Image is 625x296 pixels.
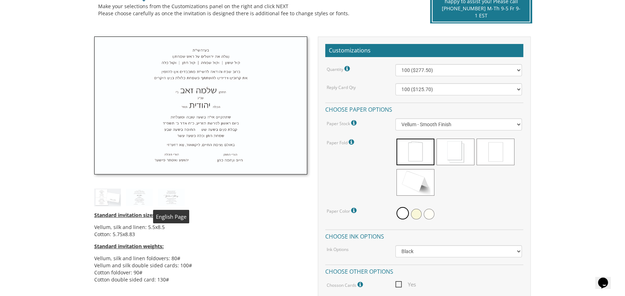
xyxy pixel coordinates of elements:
[94,189,121,206] img: style11_thumb.jpg
[94,37,307,175] img: style11_heb.jpg
[325,44,523,57] h2: Customizations
[325,264,523,277] h4: Choose other options
[327,118,358,128] label: Paper Stock
[327,138,356,147] label: Paper Fold
[327,84,356,90] label: Reply Card Qty
[94,231,307,238] li: Cotton: 5.75x8.83
[327,64,351,73] label: Quantity
[395,280,416,289] span: Yes
[94,212,156,218] span: Standard invitation sizes:
[158,189,185,206] img: style11_eng.jpg
[595,268,618,289] iframe: chat widget
[325,229,523,242] h4: Choose ink options
[98,3,414,17] div: Make your selections from the Customizations panel on the right and click NEXT Please choose care...
[94,262,307,269] li: Vellum and silk double sided cards: 100#
[327,246,349,252] label: Ink Options
[94,255,307,262] li: Vellum, silk and linen foldovers: 80#
[94,276,307,283] li: Cotton double sided card: 130#
[327,206,358,215] label: Paper Color
[94,224,307,231] li: Vellum, silk and linen: 5.5x8.5
[126,189,153,206] img: style11_heb.jpg
[327,280,365,289] label: Chosson Cards
[325,102,523,115] h4: Choose paper options
[94,243,164,250] span: Standard invitation weights:
[94,269,307,276] li: Cotton foldover: 90#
